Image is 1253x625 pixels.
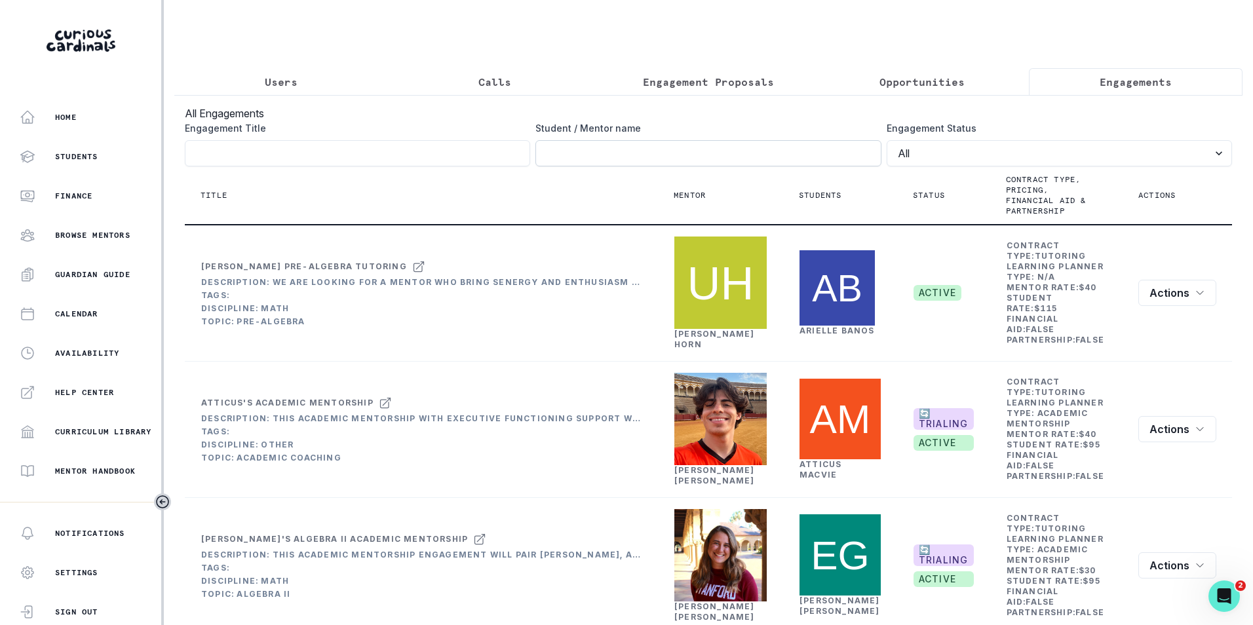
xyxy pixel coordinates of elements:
div: Description: This Academic Mentorship engagement will pair [PERSON_NAME], a competitive junior st... [201,550,642,560]
p: Actions [1138,190,1176,200]
div: Tags: [201,290,642,301]
b: $ 30 [1079,565,1096,575]
p: Curriculum Library [55,426,152,437]
b: tutoring [1035,251,1087,261]
button: row menu [1138,280,1216,306]
p: Engagements [1100,74,1172,90]
p: Settings [55,567,98,578]
a: Atticus MacVie [800,459,841,480]
button: row menu [1138,416,1216,442]
p: Home [55,112,77,123]
a: [PERSON_NAME] [PERSON_NAME] [674,465,755,485]
img: Curious Cardinals Logo [47,29,115,52]
div: Tags: [201,563,642,573]
span: active [914,285,961,301]
div: Description: This Academic Mentorship with Executive Functioning support will pair [PERSON_NAME],... [201,413,642,424]
b: tutoring [1035,387,1087,397]
b: false [1075,607,1104,617]
td: Contract Type: Learning Planner Type: Mentor Rate: Student Rate: Financial Aid: Partnership: [1006,376,1107,482]
b: false [1026,597,1054,607]
p: Notifications [55,528,125,539]
p: Students [55,151,98,162]
div: Topic: Algebra II [201,589,642,599]
label: Engagement Title [185,121,522,135]
b: $ 40 [1079,282,1097,292]
b: $ 40 [1079,429,1097,439]
b: Academic Mentorship [1007,408,1089,428]
p: Browse Mentors [55,230,130,240]
p: Help Center [55,387,114,398]
b: Academic Mentorship [1007,544,1089,565]
p: Contract type, pricing, financial aid & partnership [1006,174,1091,216]
div: Discipline: Other [201,440,642,450]
p: Calls [478,74,511,90]
p: Students [799,190,842,200]
p: Availability [55,348,119,358]
div: Topic: Academic Coaching [201,453,642,463]
span: active [914,571,974,587]
b: $ 115 [1034,303,1058,313]
p: Finance [55,191,92,201]
td: Contract Type: Learning Planner Type: Mentor Rate: Student Rate: Financial Aid: Partnership: [1006,512,1107,618]
p: Mentor [674,190,706,200]
div: [PERSON_NAME]'s Algebra II Academic Mentorship [201,534,468,544]
a: [PERSON_NAME] [PERSON_NAME] [674,601,755,622]
p: Opportunities [879,74,965,90]
b: N/A [1037,272,1056,282]
p: Status [913,190,945,200]
a: [PERSON_NAME] Horn [674,329,755,349]
div: Topic: Pre-Algebra [201,316,642,327]
b: false [1075,471,1104,481]
button: Toggle sidebar [154,493,171,510]
span: 🔄 TRIALING [914,408,974,430]
span: active [914,435,974,451]
span: 2 [1235,580,1246,591]
div: Tags: [201,426,642,437]
b: $ 95 [1083,440,1101,449]
p: Mentor Handbook [55,466,136,476]
p: Users [265,74,298,90]
b: false [1075,335,1104,345]
b: tutoring [1035,523,1087,533]
div: Discipline: Math [201,576,642,586]
b: $ 95 [1083,576,1101,586]
p: Title [201,190,227,200]
button: row menu [1138,552,1216,578]
p: Sign Out [55,607,98,617]
p: Calendar [55,309,98,319]
div: [PERSON_NAME] Pre-Algebra tutoring [201,261,407,272]
label: Engagement Status [887,121,1224,135]
div: Discipline: Math [201,303,642,314]
td: Contract Type: Learning Planner Type: Mentor Rate: Student Rate: Financial Aid: Partnership: [1006,240,1107,346]
span: 🔄 TRIALING [914,544,974,567]
div: Atticus's Academic Mentorship [201,398,374,408]
label: Student / Mentor name [535,121,873,135]
p: Engagement Proposals [643,74,774,90]
a: [PERSON_NAME] [PERSON_NAME] [800,596,880,616]
iframe: Intercom live chat [1208,580,1240,612]
a: Arielle Banos [800,326,875,335]
p: Guardian Guide [55,269,130,280]
div: Description: We are looking for a mentor who bring senergy and enthusiasm as well as consistency ... [201,277,642,288]
h3: All Engagements [185,105,1232,121]
b: false [1026,324,1054,334]
b: false [1026,461,1054,470]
